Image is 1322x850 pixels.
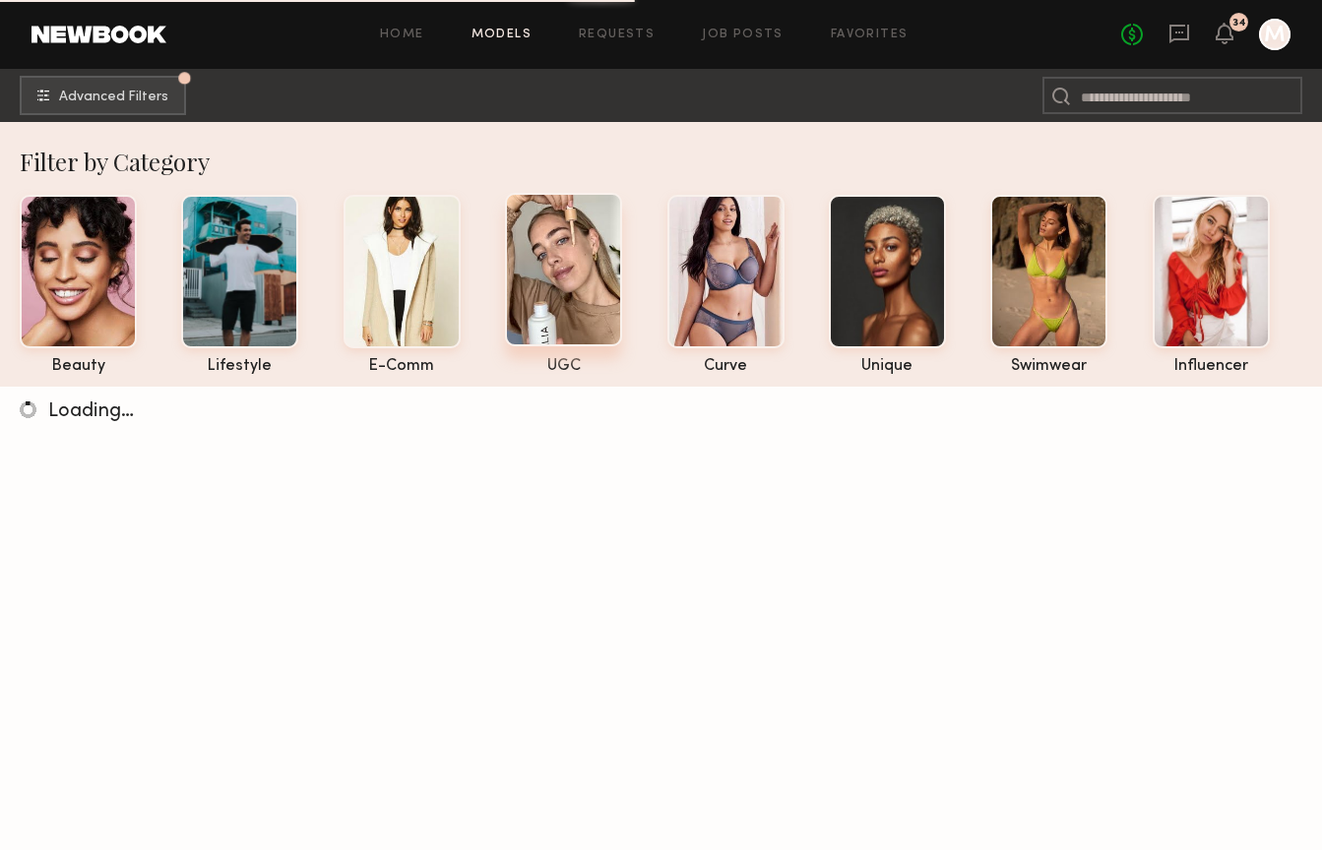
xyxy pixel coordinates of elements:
[181,358,298,375] div: lifestyle
[990,358,1107,375] div: swimwear
[20,76,186,115] button: Advanced Filters
[59,91,168,104] span: Advanced Filters
[380,29,424,41] a: Home
[505,358,622,375] div: UGC
[472,29,532,41] a: Models
[831,29,909,41] a: Favorites
[702,29,784,41] a: Job Posts
[667,358,785,375] div: curve
[579,29,655,41] a: Requests
[1259,19,1291,50] a: M
[1153,358,1270,375] div: influencer
[1232,18,1246,29] div: 34
[344,358,461,375] div: e-comm
[48,402,134,421] span: Loading…
[829,358,946,375] div: unique
[20,358,137,375] div: beauty
[20,146,1322,177] div: Filter by Category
